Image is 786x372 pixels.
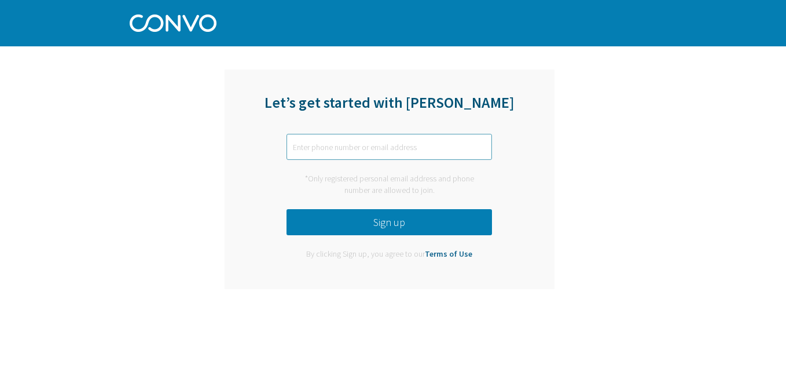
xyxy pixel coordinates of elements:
div: By clicking Sign up, you agree to our [297,249,481,260]
div: *Only registered personal email address and phone number are allowed to join. [287,173,492,196]
a: Terms of Use [425,249,472,259]
div: Let’s get started with [PERSON_NAME] [225,93,554,126]
img: Convo Logo [130,12,216,32]
button: Sign up [287,209,492,235]
input: Enter phone number or email address [287,134,492,160]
